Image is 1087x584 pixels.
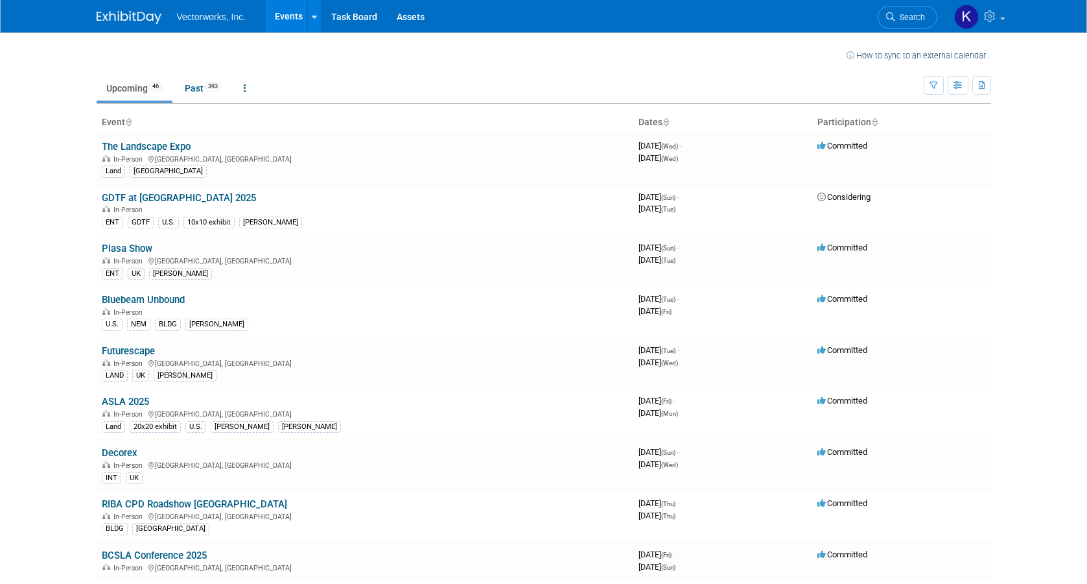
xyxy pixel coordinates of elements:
span: - [677,345,679,355]
a: The Landscape Expo [102,141,191,152]
span: (Fri) [661,552,672,559]
div: UK [126,472,143,484]
span: (Thu) [661,500,675,507]
span: In-Person [113,359,146,368]
div: 10x10 exhibit [183,217,235,228]
span: Committed [817,550,867,559]
a: Search [878,6,937,29]
a: How to sync to an external calendar... [847,51,991,60]
span: [DATE] [638,358,678,367]
span: - [680,141,682,151]
div: [GEOGRAPHIC_DATA], [GEOGRAPHIC_DATA] [102,408,628,419]
div: Land [102,421,125,433]
span: [DATE] [638,192,679,202]
a: Futurescape [102,345,155,357]
span: [DATE] [638,550,675,559]
div: [PERSON_NAME] [278,421,341,433]
span: (Tue) [661,296,675,303]
span: [DATE] [638,511,675,520]
span: (Tue) [661,257,675,264]
div: [PERSON_NAME] [239,217,302,228]
img: In-Person Event [102,564,110,570]
span: [DATE] [638,153,678,163]
span: (Sun) [661,245,675,252]
div: INT [102,472,121,484]
img: Kamica Price [954,5,979,29]
div: [GEOGRAPHIC_DATA] [130,165,207,177]
span: - [673,396,675,406]
div: [GEOGRAPHIC_DATA], [GEOGRAPHIC_DATA] [102,511,628,521]
div: [PERSON_NAME] [185,319,248,330]
div: ENT [102,268,123,280]
span: In-Person [113,513,146,521]
span: In-Person [113,461,146,470]
div: UK [132,370,149,382]
th: Participation [812,112,991,134]
div: BLDG [155,319,181,330]
span: (Wed) [661,359,678,367]
div: Land [102,165,125,177]
th: Dates [633,112,812,134]
a: Upcoming46 [97,76,172,101]
span: Considering [817,192,871,202]
div: LAND [102,370,128,382]
span: In-Person [113,564,146,572]
span: [DATE] [638,243,679,252]
span: [DATE] [638,345,679,355]
span: (Sun) [661,449,675,456]
span: Committed [817,294,867,304]
div: [PERSON_NAME] [149,268,212,280]
span: (Wed) [661,155,678,162]
a: RIBA CPD Roadshow [GEOGRAPHIC_DATA] [102,498,287,510]
span: Committed [817,243,867,252]
img: In-Person Event [102,308,110,315]
img: In-Person Event [102,359,110,366]
span: 393 [204,82,222,91]
span: - [673,550,675,559]
span: Committed [817,345,867,355]
div: U.S. [158,217,179,228]
div: U.S. [102,319,123,330]
span: [DATE] [638,255,675,265]
span: [DATE] [638,141,682,151]
a: Sort by Start Date [662,117,669,127]
span: In-Person [113,206,146,214]
span: [DATE] [638,306,672,316]
img: In-Person Event [102,206,110,212]
div: [GEOGRAPHIC_DATA], [GEOGRAPHIC_DATA] [102,459,628,470]
a: Sort by Event Name [125,117,132,127]
span: (Wed) [661,143,678,150]
span: Committed [817,498,867,508]
span: - [677,447,679,457]
a: Past393 [175,76,231,101]
span: (Tue) [661,206,675,213]
div: U.S. [185,421,206,433]
span: [DATE] [638,408,678,418]
th: Event [97,112,633,134]
div: ENT [102,217,123,228]
span: - [677,294,679,304]
span: 46 [148,82,163,91]
div: UK [128,268,145,280]
span: (Sun) [661,564,675,571]
div: [PERSON_NAME] [154,370,216,382]
span: In-Person [113,410,146,419]
span: In-Person [113,155,146,164]
a: GDTF at [GEOGRAPHIC_DATA] 2025 [102,192,256,204]
div: 20x20 exhibit [130,421,181,433]
span: [DATE] [638,447,679,457]
span: Committed [817,447,867,457]
span: [DATE] [638,204,675,213]
span: Search [895,12,925,22]
img: ExhibitDay [97,11,161,24]
a: Bluebeam Unbound [102,294,185,306]
div: NEM [127,319,150,330]
span: - [677,192,679,202]
span: (Mon) [661,410,678,417]
a: Sort by Participation Type [871,117,878,127]
div: [GEOGRAPHIC_DATA], [GEOGRAPHIC_DATA] [102,358,628,368]
span: - [677,498,679,508]
span: [DATE] [638,498,679,508]
span: (Fri) [661,398,672,405]
div: [GEOGRAPHIC_DATA], [GEOGRAPHIC_DATA] [102,562,628,572]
